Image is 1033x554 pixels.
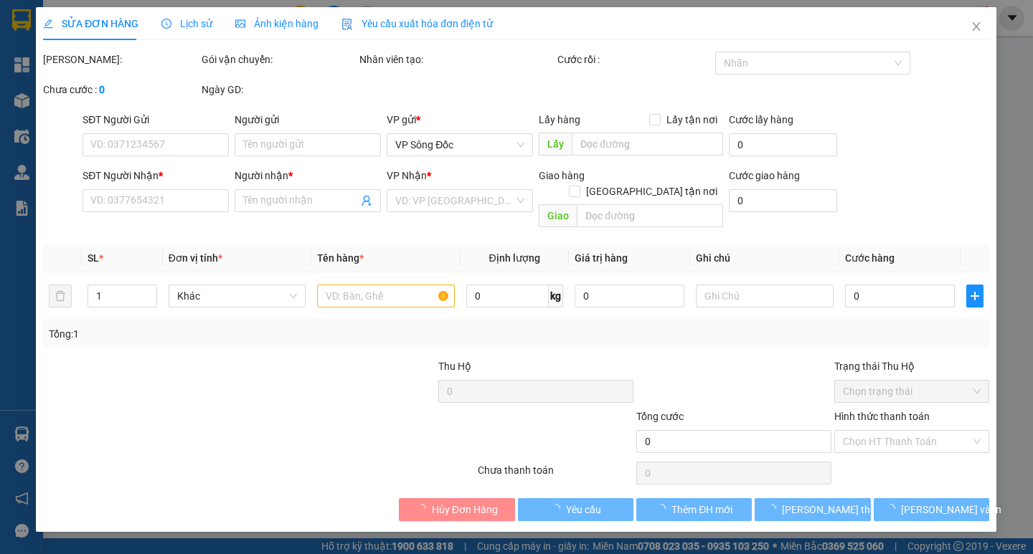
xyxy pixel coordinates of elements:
div: Ngày GD: [202,82,357,97]
span: Lịch sử [162,18,213,29]
span: Định lượng [489,252,540,264]
span: SL [88,252,99,264]
span: Lấy tận nơi [661,112,724,128]
span: Tên hàng [318,252,364,264]
span: Tổng cước [636,411,684,422]
button: Hủy Đơn Hàng [400,498,515,521]
div: SĐT Người Gửi [83,112,230,128]
span: Đơn vị tính [169,252,222,264]
label: Cước lấy hàng [730,114,794,125]
input: VD: Bàn, Ghế [318,285,455,307]
label: Hình thức thanh toán [834,411,930,422]
span: Thêm ĐH mới [672,502,733,517]
span: Giao hàng [539,170,585,181]
span: user-add [362,195,373,206]
div: Cước rồi : [557,52,713,67]
button: delete [49,285,72,307]
label: Cước giao hàng [730,170,801,181]
span: loading [416,504,432,514]
span: Khác [177,285,297,307]
div: Nhân viên tạo: [359,52,555,67]
span: Lấy hàng [539,114,581,125]
span: Chọn trạng thái [843,381,981,402]
span: [PERSON_NAME] và In [901,502,1001,517]
button: Close [957,7,997,47]
input: Dọc đường [577,204,724,227]
div: Chưa thanh toán [477,462,636,487]
span: [GEOGRAPHIC_DATA] tận nơi [581,183,724,199]
span: loading [550,504,566,514]
input: Cước giao hàng [730,189,838,212]
input: Cước lấy hàng [730,133,838,156]
button: Yêu cầu [518,498,633,521]
div: Chưa cước : [43,82,199,97]
button: Thêm ĐH mới [636,498,752,521]
span: kg [549,285,563,307]
img: icon [342,19,354,30]
span: Ảnh kiện hàng [236,18,319,29]
span: edit [43,19,53,29]
span: loading [767,504,783,514]
button: plus [967,285,984,307]
span: VP Nhận [387,170,428,181]
button: [PERSON_NAME] và In [874,498,989,521]
div: VP gửi [387,112,534,128]
div: Gói vận chuyển: [202,52,357,67]
span: Cước hàng [845,252,895,264]
span: loading [656,504,672,514]
th: Ghi chú [691,244,839,272]
span: picture [236,19,246,29]
span: Lấy [539,133,572,156]
div: [PERSON_NAME]: [43,52,199,67]
span: Hủy Đơn Hàng [432,502,498,517]
div: Người gửi [235,112,382,128]
b: 0 [99,84,105,95]
span: VP Sông Đốc [396,134,525,156]
span: Yêu cầu xuất hóa đơn điện tử [342,18,494,29]
span: [PERSON_NAME] thay đổi [783,502,897,517]
span: Thu Hộ [439,360,472,372]
input: Ghi Chú [697,285,834,307]
div: Người nhận [235,168,382,183]
span: Yêu cầu [566,502,601,517]
span: SỬA ĐƠN HÀNG [43,18,138,29]
span: clock-circle [162,19,172,29]
button: [PERSON_NAME] thay đổi [755,498,871,521]
span: close [971,21,983,32]
span: Giá trị hàng [575,252,628,264]
div: Tổng: 1 [49,326,400,342]
div: SĐT Người Nhận [83,168,230,183]
span: Giao [539,204,577,227]
span: plus [968,290,984,302]
input: Dọc đường [572,133,724,156]
span: loading [885,504,901,514]
div: Trạng thái Thu Hộ [834,358,990,374]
